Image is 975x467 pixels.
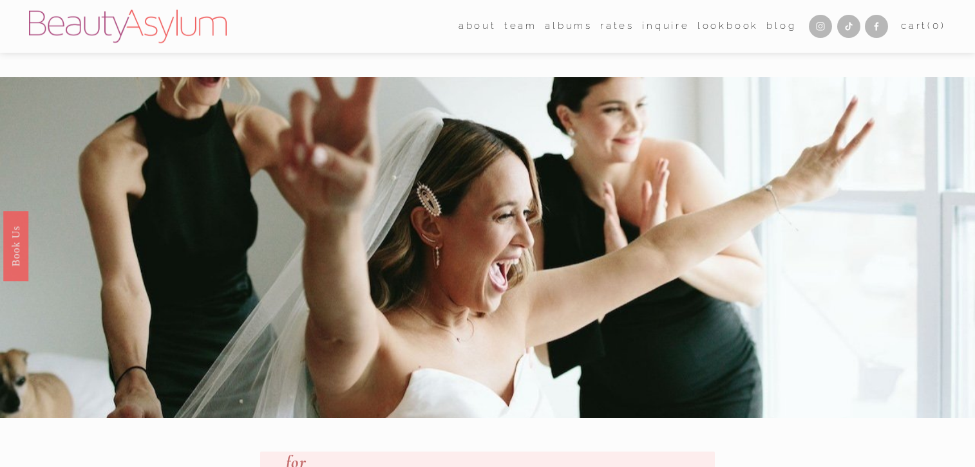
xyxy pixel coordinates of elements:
span: team [504,17,537,35]
a: Book Us [3,211,28,281]
span: 0 [932,20,941,32]
a: TikTok [837,15,860,38]
a: Rates [600,17,634,36]
a: albums [545,17,592,36]
a: folder dropdown [504,17,537,36]
a: Facebook [865,15,888,38]
img: Beauty Asylum | Bridal Hair &amp; Makeup Charlotte &amp; Atlanta [29,10,227,43]
a: Blog [766,17,796,36]
a: Instagram [809,15,832,38]
a: folder dropdown [459,17,497,36]
span: about [459,17,497,35]
span: ( ) [927,20,945,32]
a: Inquire [642,17,690,36]
a: Lookbook [697,17,759,36]
a: Cart(0) [901,17,946,35]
